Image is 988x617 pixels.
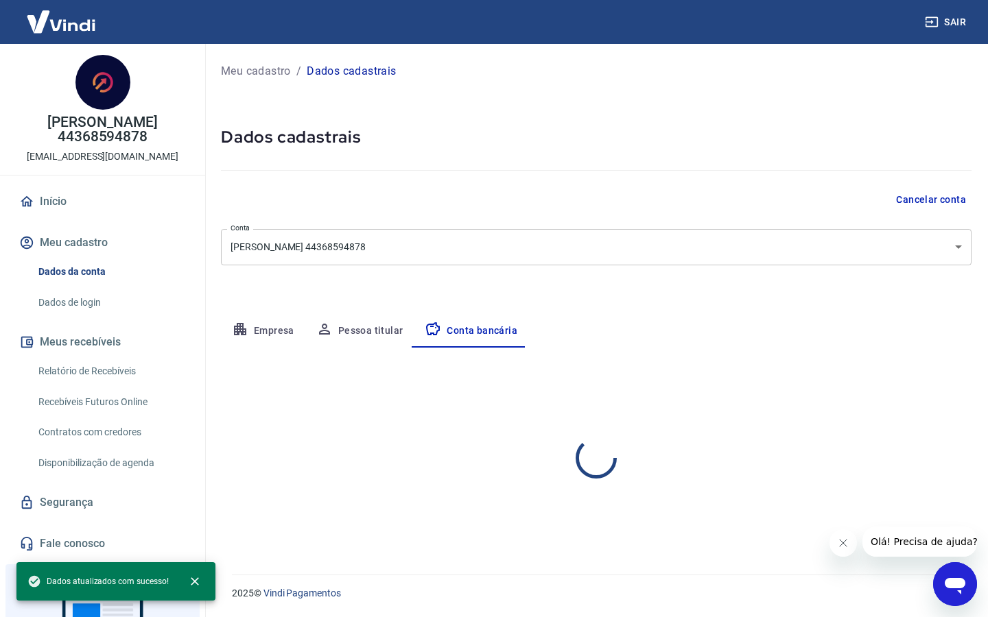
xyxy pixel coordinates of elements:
[33,357,189,385] a: Relatório de Recebíveis
[933,562,977,606] iframe: Botão para abrir a janela de mensagens
[830,529,857,557] iframe: Fechar mensagem
[16,186,189,217] a: Início
[180,566,210,596] button: close
[27,574,169,588] span: Dados atualizados com sucesso!
[307,63,396,80] p: Dados cadastrais
[414,315,528,348] button: Conta bancária
[922,10,972,35] button: Sair
[11,115,194,144] p: [PERSON_NAME] 44368594878
[33,418,189,446] a: Contratos com credores
[221,229,972,265] div: [PERSON_NAME] 44368594878
[231,223,250,233] label: Conta
[27,149,178,164] p: [EMAIL_ADDRESS][DOMAIN_NAME]
[221,315,305,348] button: Empresa
[305,315,414,348] button: Pessoa titular
[221,126,972,148] h5: Dados cadastrais
[221,63,291,80] a: Meu cadastro
[16,529,189,559] a: Fale conosco
[16,1,106,43] img: Vindi
[891,187,972,213] button: Cancelar conta
[232,586,955,601] p: 2025 ©
[33,449,189,477] a: Disponibilização de agenda
[33,258,189,286] a: Dados da conta
[75,55,130,110] img: a97ec313-69c2-4c32-afc4-1975e63be642.jpeg
[33,289,189,317] a: Dados de login
[263,588,341,598] a: Vindi Pagamentos
[16,327,189,357] button: Meus recebíveis
[16,487,189,518] a: Segurança
[33,388,189,416] a: Recebíveis Futuros Online
[862,527,977,557] iframe: Mensagem da empresa
[296,63,301,80] p: /
[8,10,115,21] span: Olá! Precisa de ajuda?
[16,228,189,258] button: Meu cadastro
